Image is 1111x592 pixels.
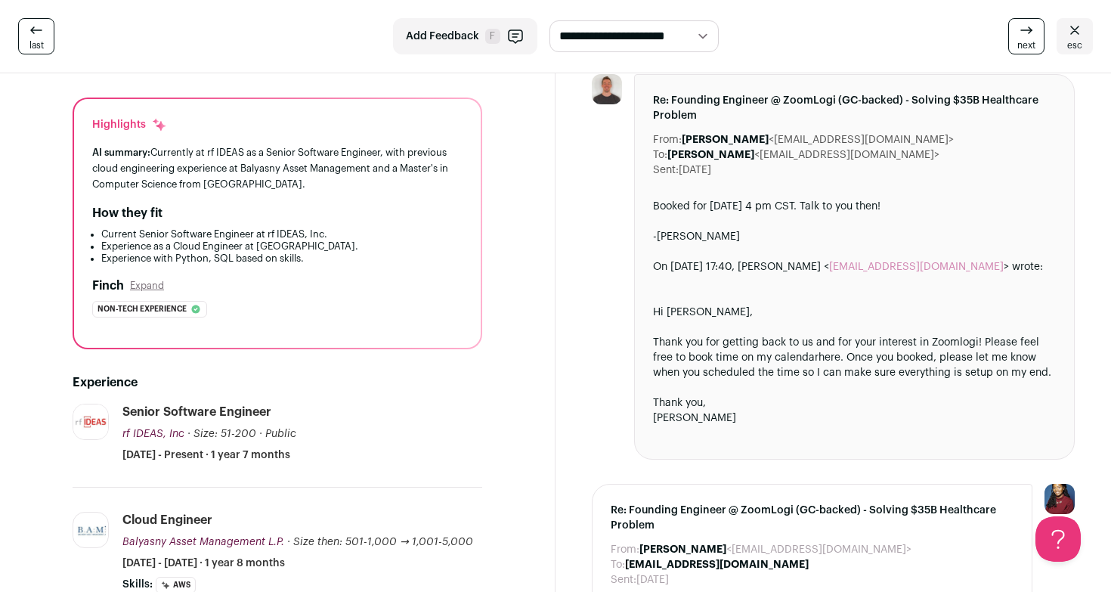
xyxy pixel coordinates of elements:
[1008,18,1044,54] a: next
[653,93,1056,123] span: Re: Founding Engineer @ ZoomLogi (GC-backed) - Solving $35B Healthcare Problem
[92,144,463,192] div: Currently at rf IDEAS as a Senior Software Engineer, with previous cloud engineering experience a...
[653,132,682,147] dt: From:
[1057,18,1093,54] a: esc
[101,228,463,240] li: Current Senior Software Engineer at rf IDEAS, Inc.
[682,135,769,145] b: [PERSON_NAME]
[625,559,809,570] b: [EMAIL_ADDRESS][DOMAIN_NAME]
[92,277,124,295] h2: Finch
[287,537,473,547] span: · Size then: 501-1,000 → 1,001-5,000
[653,411,1056,426] div: [PERSON_NAME]
[122,429,184,439] span: rf IDEAS, Inc
[1067,39,1082,51] span: esc
[18,18,54,54] a: last
[92,147,150,157] span: AI summary:
[653,163,679,178] dt: Sent:
[101,240,463,253] li: Experience as a Cloud Engineer at [GEOGRAPHIC_DATA].
[829,262,1004,272] a: [EMAIL_ADDRESS][DOMAIN_NAME]
[611,572,636,587] dt: Sent:
[92,117,167,132] div: Highlights
[122,404,271,420] div: Senior Software Engineer
[485,29,500,44] span: F
[653,229,1056,244] div: -[PERSON_NAME]
[122,512,212,528] div: Cloud Engineer
[265,429,296,439] span: Public
[682,132,954,147] dd: <[EMAIL_ADDRESS][DOMAIN_NAME]>
[653,259,1056,290] blockquote: On [DATE] 17:40, [PERSON_NAME] < > wrote:
[406,29,479,44] span: Add Feedback
[1035,516,1081,562] iframe: Help Scout Beacon - Open
[639,542,911,557] dd: <[EMAIL_ADDRESS][DOMAIN_NAME]>
[639,544,726,555] b: [PERSON_NAME]
[259,426,262,442] span: ·
[611,557,625,572] dt: To:
[73,523,108,538] img: 3ae082d01d971f07e361c643adc560a7a9d509191dcbcb22b0090aaa15ec698c.jpg
[1017,39,1035,51] span: next
[653,305,1056,320] div: Hi [PERSON_NAME],
[667,147,939,163] dd: <[EMAIL_ADDRESS][DOMAIN_NAME]>
[1044,484,1075,514] img: 10010497-medium_jpg
[130,280,164,292] button: Expand
[653,395,1056,411] div: Thank you,
[667,150,754,160] b: [PERSON_NAME]
[653,147,667,163] dt: To:
[679,163,711,178] dd: [DATE]
[611,503,1014,533] span: Re: Founding Engineer @ ZoomLogi (GC-backed) - Solving $35B Healthcare Problem
[611,542,639,557] dt: From:
[653,199,1056,214] div: Booked for [DATE] 4 pm CST. Talk to you then!
[592,74,622,104] img: e95c6fce4e3af237c3f77b133d39624a5c1647f08111b0b4e7d637059eeb8ba3
[122,577,153,592] span: Skills:
[97,302,187,317] span: Non-tech experience
[73,373,482,392] h2: Experience
[122,537,284,547] span: Balyasny Asset Management L.P.
[101,253,463,265] li: Experience with Python, SQL based on skills.
[653,335,1056,380] div: Thank you for getting back to us and for your interest in Zoomlogi! Please feel free to book time...
[92,204,162,222] h2: How they fit
[122,556,285,571] span: [DATE] - [DATE] · 1 year 8 months
[122,448,290,463] span: [DATE] - Present · 1 year 7 months
[29,39,44,51] span: last
[636,572,669,587] dd: [DATE]
[819,352,840,363] a: here
[187,429,256,439] span: · Size: 51-200
[73,404,108,439] img: 8c2bf674f1abf3a48f5432ef6919e4a602a0392740ec72877e993e658dc5b485.jpg
[393,18,537,54] button: Add Feedback F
